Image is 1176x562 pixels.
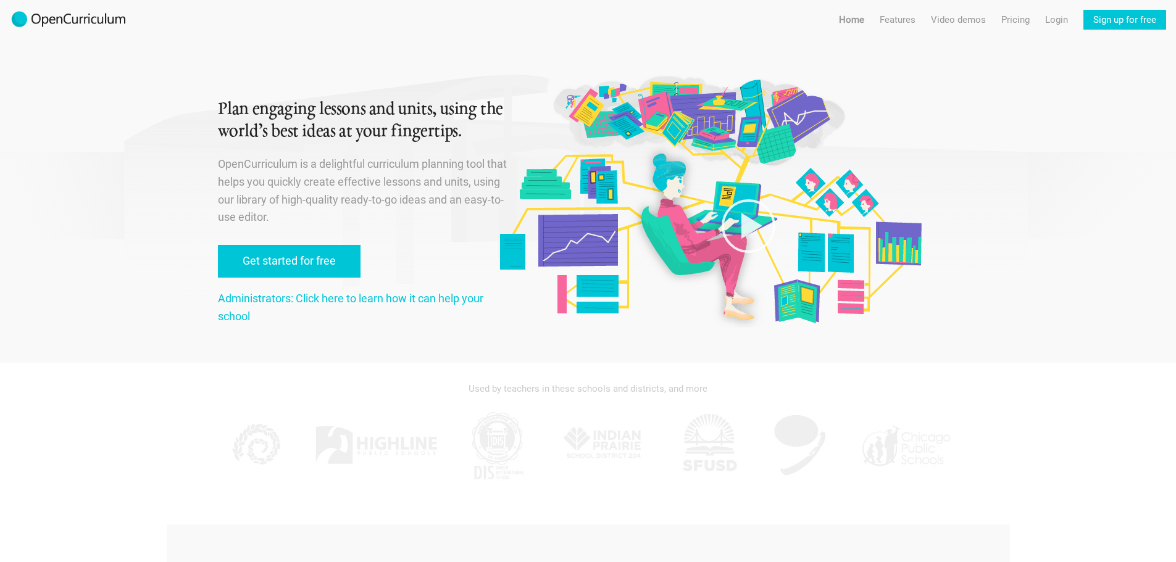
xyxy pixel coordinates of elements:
a: Get started for free [218,245,361,278]
img: DIS.jpg [467,408,528,482]
img: AGK.jpg [769,408,831,482]
a: Home [839,10,864,30]
a: Video demos [931,10,986,30]
img: 2017-logo-m.png [10,10,127,30]
a: Features [880,10,915,30]
img: SFUSD.jpg [678,408,740,482]
img: CPS.jpg [859,408,952,482]
img: Highline.jpg [314,408,438,482]
a: Pricing [1001,10,1030,30]
p: OpenCurriculum is a delightful curriculum planning tool that helps you quickly create effective l... [218,155,509,226]
img: Original illustration by Malisa Suchanya, Oakland, CA (malisasuchanya.com) [495,74,925,328]
a: Administrators: Click here to learn how it can help your school [218,292,483,323]
img: IPSD.jpg [557,408,649,482]
div: Used by teachers in these schools and districts, and more [218,375,959,402]
h1: Plan engaging lessons and units, using the world’s best ideas at your fingertips. [218,99,509,143]
img: KPPCS.jpg [224,408,286,482]
a: Login [1045,10,1068,30]
a: Sign up for free [1083,10,1166,30]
